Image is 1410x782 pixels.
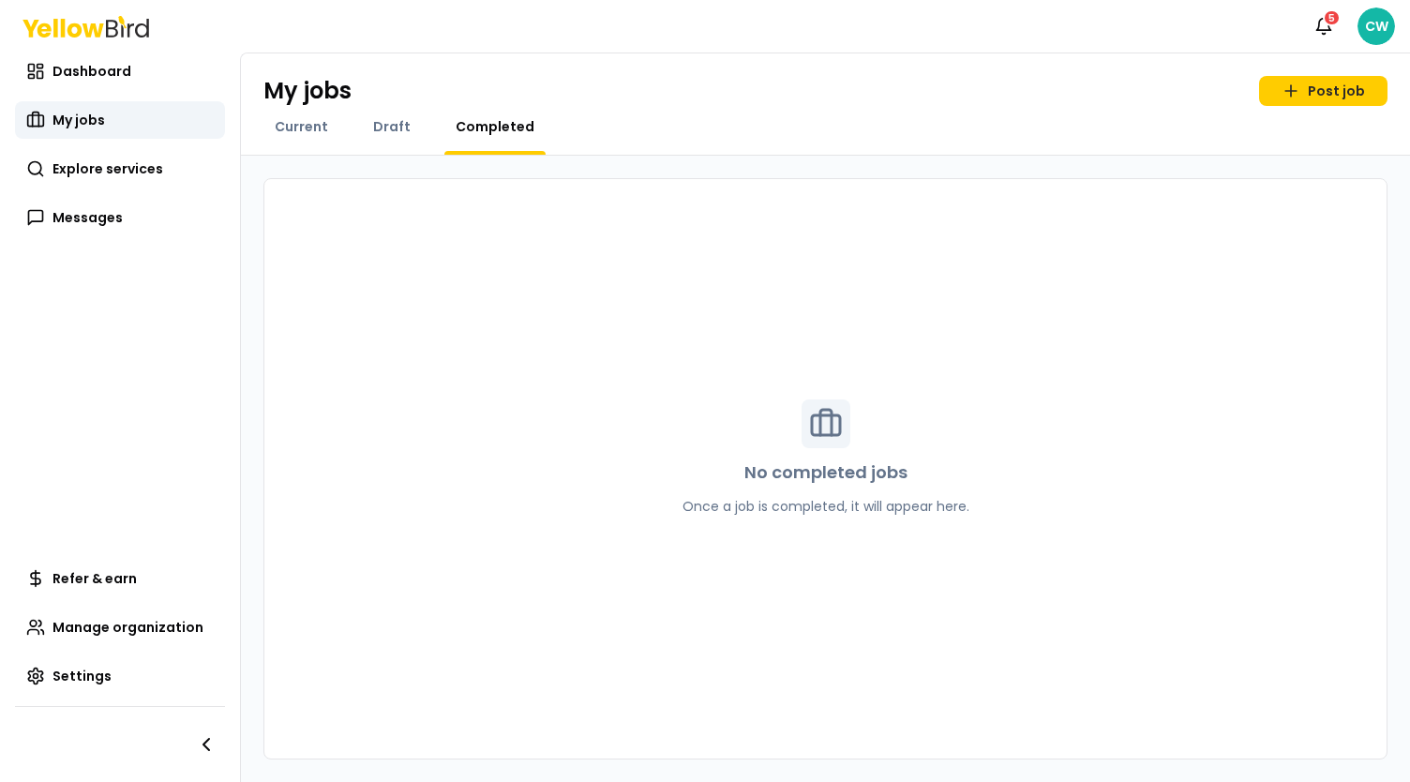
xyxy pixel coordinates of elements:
[52,667,112,685] span: Settings
[15,101,225,139] a: My jobs
[52,208,123,227] span: Messages
[52,618,203,637] span: Manage organization
[1323,9,1341,26] div: 5
[15,199,225,236] a: Messages
[682,497,969,516] p: Once a job is completed, it will appear here.
[15,560,225,597] a: Refer & earn
[52,111,105,129] span: My jobs
[373,117,411,136] span: Draft
[52,62,131,81] span: Dashboard
[263,76,352,106] h1: My jobs
[444,117,546,136] a: Completed
[15,609,225,646] a: Manage organization
[275,117,328,136] span: Current
[15,150,225,188] a: Explore services
[1259,76,1387,106] a: Post job
[362,117,422,136] a: Draft
[263,117,339,136] a: Current
[456,117,534,136] span: Completed
[744,459,907,486] p: No completed jobs
[52,569,137,588] span: Refer & earn
[1357,8,1395,45] span: CW
[15,53,225,90] a: Dashboard
[1305,8,1342,45] button: 5
[15,657,225,695] a: Settings
[52,159,163,178] span: Explore services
